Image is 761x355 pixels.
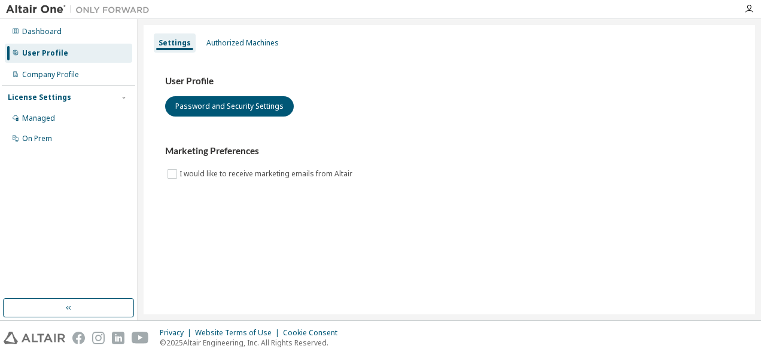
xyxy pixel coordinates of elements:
p: © 2025 Altair Engineering, Inc. All Rights Reserved. [160,338,345,348]
label: I would like to receive marketing emails from Altair [179,167,355,181]
img: linkedin.svg [112,332,124,344]
img: youtube.svg [132,332,149,344]
div: Cookie Consent [283,328,345,338]
div: Website Terms of Use [195,328,283,338]
div: Authorized Machines [206,38,279,48]
img: facebook.svg [72,332,85,344]
div: Privacy [160,328,195,338]
h3: Marketing Preferences [165,145,733,157]
div: Dashboard [22,27,62,36]
div: Settings [159,38,191,48]
div: User Profile [22,48,68,58]
div: On Prem [22,134,52,143]
h3: User Profile [165,75,733,87]
img: Altair One [6,4,156,16]
div: Company Profile [22,70,79,79]
div: License Settings [8,93,71,102]
img: instagram.svg [92,332,105,344]
div: Managed [22,114,55,123]
img: altair_logo.svg [4,332,65,344]
button: Password and Security Settings [165,96,294,117]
